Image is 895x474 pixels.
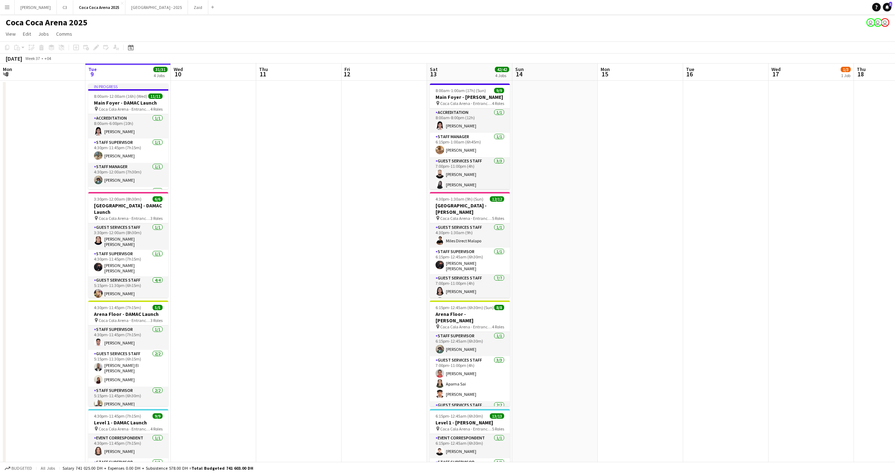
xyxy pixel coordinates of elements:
[430,66,438,72] span: Sat
[883,3,891,11] a: 1
[23,31,31,37] span: Edit
[88,138,168,163] app-card-role: Staff Supervisor1/14:30pm-11:45pm (7h15m)[PERSON_NAME]
[889,2,892,6] span: 1
[153,305,163,310] span: 5/5
[53,29,75,39] a: Comms
[125,0,188,14] button: [GEOGRAPHIC_DATA] - 2025
[150,216,163,221] span: 3 Roles
[436,196,483,202] span: 4:30pm-1:30am (9h) (Sun)
[6,17,88,28] h1: Coca Coca Arena 2025
[685,70,694,78] span: 16
[430,419,510,426] h3: Level 1 - [PERSON_NAME]
[430,133,510,157] app-card-role: Staff Manager1/16:15pm-1:00am (6h45m)[PERSON_NAME]
[686,66,694,72] span: Tue
[73,0,125,14] button: Coca Coca Arena 2025
[88,84,168,189] app-job-card: In progress8:00am-12:00am (16h) (Wed)11/11Main Foyer - DAMAC Launch Coca Cola Arena - Entrance F4...
[15,0,57,14] button: [PERSON_NAME]
[99,216,150,221] span: Coca Cola Arena - Entrance F
[866,18,875,27] app-user-avatar: Kate Oliveros
[856,70,866,78] span: 18
[6,55,22,62] div: [DATE]
[3,66,12,72] span: Mon
[495,67,509,72] span: 42/42
[430,356,510,401] app-card-role: Guest Services Staff3/37:00pm-11:00pm (4h)[PERSON_NAME]Aparna Sai[PERSON_NAME]
[6,31,16,37] span: View
[601,66,610,72] span: Mon
[88,311,168,317] h3: Arena Floor - DAMAC Launch
[88,419,168,426] h3: Level 1 - DAMAC Launch
[153,413,163,419] span: 9/9
[154,73,167,78] div: 4 Jobs
[88,326,168,350] app-card-role: Staff Supervisor1/14:30pm-11:45pm (7h15m)[PERSON_NAME]
[153,67,168,72] span: 31/31
[88,84,168,89] div: In progress
[857,66,866,72] span: Thu
[258,70,268,78] span: 11
[20,29,34,39] a: Edit
[430,192,510,298] app-job-card: 4:30pm-1:30am (9h) (Sun)12/12[GEOGRAPHIC_DATA] - [PERSON_NAME] Coca Cola Arena - Entrance F5 Role...
[259,66,268,72] span: Thu
[94,413,141,419] span: 4:30pm-11:45pm (7h15m)
[88,387,168,421] app-card-role: Staff Supervisor2/25:15pm-11:45pm (6h30m)[PERSON_NAME]
[430,301,510,406] div: 6:15pm-12:45am (6h30m) (Sun)8/8Arena Floor - [PERSON_NAME] Coca Cola Arena - Entrance F4 RolesSta...
[57,0,73,14] button: C3
[56,31,72,37] span: Comms
[440,426,492,432] span: Coca Cola Arena - Entrance F
[63,465,253,471] div: Salary 741 025.00 DH + Expenses 0.00 DH + Subsistence 578.00 DH =
[38,31,49,37] span: Jobs
[39,465,56,471] span: All jobs
[11,466,32,471] span: Budgeted
[430,401,510,436] app-card-role: Guest Services Staff2/2
[99,426,150,432] span: Coca Cola Arena - Entrance F
[344,66,350,72] span: Fri
[99,106,150,112] span: Coca Cola Arena - Entrance F
[88,250,168,276] app-card-role: Staff Supervisor1/14:30pm-11:45pm (7h15m)[PERSON_NAME] [PERSON_NAME]
[430,94,510,100] h3: Main Foyer - [PERSON_NAME]
[436,305,494,310] span: 6:15pm-12:45am (6h30m) (Sun)
[4,464,33,472] button: Budgeted
[150,426,163,432] span: 4 Roles
[173,70,183,78] span: 10
[430,84,510,189] div: 8:00am-1:00am (17h) (Sun)9/9Main Foyer - [PERSON_NAME] Coca Cola Arena - Entrance F4 RolesAccredi...
[88,276,168,332] app-card-role: Guest Services Staff4/45:15pm-11:30pm (6h15m)[PERSON_NAME]
[495,73,509,78] div: 4 Jobs
[600,70,610,78] span: 15
[88,163,168,187] app-card-role: Staff Manager1/14:30pm-12:00am (7h30m)[PERSON_NAME]
[87,70,97,78] span: 9
[490,413,504,419] span: 13/13
[88,100,168,106] h3: Main Foyer - DAMAC Launch
[430,248,510,274] app-card-role: Staff Supervisor1/16:15pm-12:45am (6h30m)[PERSON_NAME] [PERSON_NAME]
[153,196,163,202] span: 6/6
[430,434,510,458] app-card-role: Event Correspondent1/16:15pm-12:45am (6h30m)[PERSON_NAME]
[881,18,889,27] app-user-avatar: Marisol Pestano
[494,305,504,310] span: 8/8
[515,66,524,72] span: Sun
[343,70,350,78] span: 12
[88,187,168,286] app-card-role: Guest Services Staff8/8
[94,305,141,310] span: 4:30pm-11:45pm (7h15m)
[514,70,524,78] span: 14
[430,202,510,215] h3: [GEOGRAPHIC_DATA] - [PERSON_NAME]
[440,324,492,329] span: Coca Cola Arena - Entrance F
[3,29,19,39] a: View
[492,426,504,432] span: 5 Roles
[440,101,492,106] span: Coca Cola Arena - Entrance F
[874,18,882,27] app-user-avatar: Kate Oliveros
[88,350,168,387] app-card-role: Guest Services Staff2/25:15pm-11:30pm (6h15m)[PERSON_NAME] El [PERSON_NAME][PERSON_NAME]
[490,196,504,202] span: 12/12
[150,106,163,112] span: 4 Roles
[430,223,510,248] app-card-role: Guest Services Staff1/14:30pm-1:30am (9h)Miles Direct Malapo
[88,192,168,298] div: 3:30pm-12:00am (8h30m) (Wed)6/6[GEOGRAPHIC_DATA] - DAMAC Launch Coca Cola Arena - Entrance F3 Rol...
[430,157,510,202] app-card-role: Guest Services Staff3/37:00pm-11:00pm (4h)[PERSON_NAME][PERSON_NAME]
[88,301,168,406] app-job-card: 4:30pm-11:45pm (7h15m)5/5Arena Floor - DAMAC Launch Coca Cola Arena - Entrance F3 RolesStaff Supe...
[88,223,168,250] app-card-role: Guest Services Staff1/13:30pm-12:00am (8h30m)[PERSON_NAME] [PERSON_NAME]
[88,434,168,458] app-card-role: Event Correspondent1/14:30pm-11:45pm (7h15m)[PERSON_NAME]
[429,70,438,78] span: 13
[494,88,504,93] span: 9/9
[440,216,492,221] span: Coca Cola Arena - Entrance F
[2,70,12,78] span: 8
[841,67,851,72] span: 1/3
[430,109,510,133] app-card-role: Accreditation1/18:00am-8:00pm (12h)[PERSON_NAME]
